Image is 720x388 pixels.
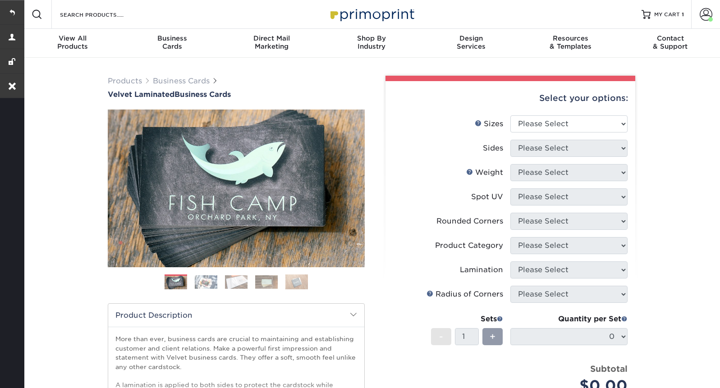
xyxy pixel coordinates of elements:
[285,274,308,290] img: Business Cards 05
[620,34,720,42] span: Contact
[654,11,680,18] span: MY CART
[521,29,620,58] a: Resources& Templates
[222,34,321,42] span: Direct Mail
[483,143,503,154] div: Sides
[153,77,210,85] a: Business Cards
[421,34,521,50] div: Services
[620,29,720,58] a: Contact& Support
[108,77,142,85] a: Products
[321,29,421,58] a: Shop ByIndustry
[460,265,503,275] div: Lamination
[59,9,147,20] input: SEARCH PRODUCTS.....
[195,275,217,289] img: Business Cards 02
[431,314,503,324] div: Sets
[108,60,365,317] img: Velvet Laminated 01
[620,34,720,50] div: & Support
[682,11,684,18] span: 1
[439,330,443,343] span: -
[122,34,222,50] div: Cards
[222,34,321,50] div: Marketing
[326,5,417,24] img: Primoprint
[23,34,122,50] div: Products
[475,119,503,129] div: Sizes
[521,34,620,50] div: & Templates
[471,192,503,202] div: Spot UV
[108,90,365,99] h1: Business Cards
[255,275,278,289] img: Business Cards 04
[435,240,503,251] div: Product Category
[23,29,122,58] a: View AllProducts
[590,364,628,374] strong: Subtotal
[165,271,187,294] img: Business Cards 01
[108,304,364,327] h2: Product Description
[510,314,628,324] div: Quantity per Set
[393,81,628,115] div: Select your options:
[225,275,248,289] img: Business Cards 03
[421,29,521,58] a: DesignServices
[321,34,421,50] div: Industry
[426,289,503,300] div: Radius of Corners
[108,90,174,99] span: Velvet Laminated
[321,34,421,42] span: Shop By
[436,216,503,227] div: Rounded Corners
[23,34,122,42] span: View All
[466,167,503,178] div: Weight
[521,34,620,42] span: Resources
[108,90,365,99] a: Velvet LaminatedBusiness Cards
[490,330,495,343] span: +
[122,34,222,42] span: Business
[222,29,321,58] a: Direct MailMarketing
[122,29,222,58] a: BusinessCards
[421,34,521,42] span: Design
